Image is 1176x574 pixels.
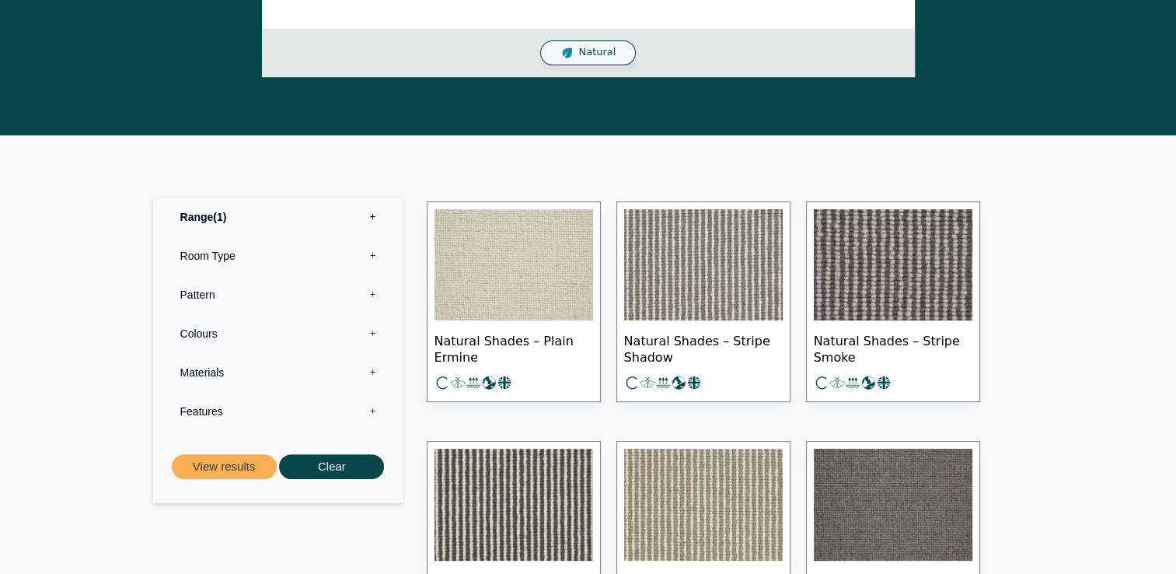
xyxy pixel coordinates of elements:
[814,449,972,561] img: Plain Shadow Dark Grey
[814,320,972,375] span: Natural Shades – Stripe Smoke
[165,236,392,275] label: Room Type
[624,209,783,321] img: mid grey & cream stripe
[213,211,226,223] span: 1
[165,275,392,314] label: Pattern
[279,454,384,480] button: Clear
[434,449,593,561] img: Cream & Grey Stripe
[624,320,783,375] span: Natural Shades – Stripe Shadow
[165,314,392,353] label: Colours
[165,198,392,236] label: Range
[578,46,616,59] span: Natural
[434,209,593,321] img: Plain soft cream
[814,209,972,321] img: dark and light grey stripe
[172,454,277,480] button: View results
[165,392,392,431] label: Features
[616,201,790,403] a: Natural Shades – Stripe Shadow
[624,449,783,561] img: Soft beige & cream stripe
[434,320,593,375] span: Natural Shades – Plain Ermine
[806,201,980,403] a: Natural Shades – Stripe Smoke
[165,353,392,392] label: Materials
[427,201,601,403] a: Natural Shades – Plain Ermine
